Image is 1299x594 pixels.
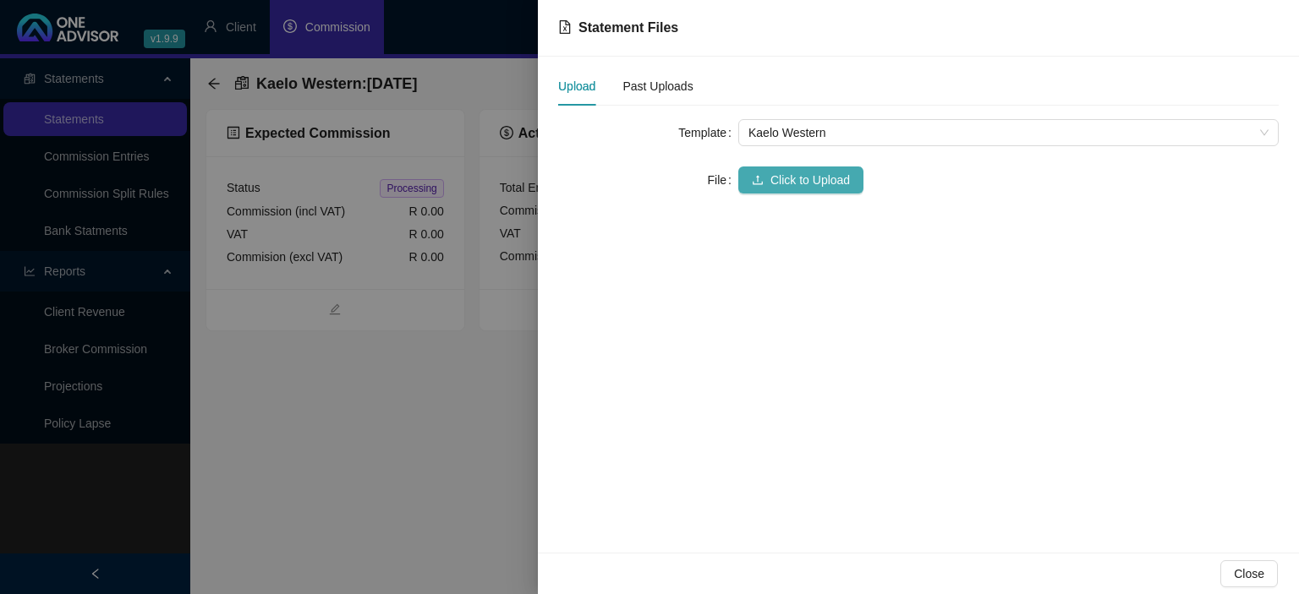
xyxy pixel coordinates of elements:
span: upload [752,174,764,186]
button: uploadClick to Upload [738,166,863,193]
label: File [708,166,738,193]
div: Past Uploads [622,77,693,95]
label: Template [678,119,738,146]
span: Click to Upload [770,171,850,189]
span: Statement Files [578,20,678,35]
span: Close [1234,564,1264,583]
span: file-excel [558,20,572,34]
div: Upload [558,77,595,95]
button: Close [1220,560,1278,587]
span: Kaelo Western [748,120,1269,145]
